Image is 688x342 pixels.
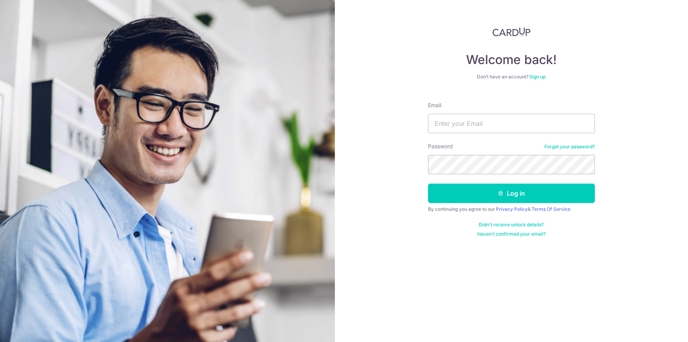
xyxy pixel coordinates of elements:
[532,206,570,212] a: Terms Of Service
[492,27,530,36] img: CardUp Logo
[479,222,544,228] a: Didn't receive unlock details?
[428,74,595,80] div: Don’t have an account?
[428,114,595,133] input: Enter your Email
[496,206,528,212] a: Privacy Policy
[428,52,595,68] h4: Welcome back!
[544,144,595,150] a: Forgot your password?
[428,206,595,212] div: By continuing you agree to our &
[529,74,546,80] a: Sign up
[428,184,595,203] button: Log in
[428,101,441,109] label: Email
[428,142,453,150] label: Password
[477,231,546,237] a: Haven't confirmed your email?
